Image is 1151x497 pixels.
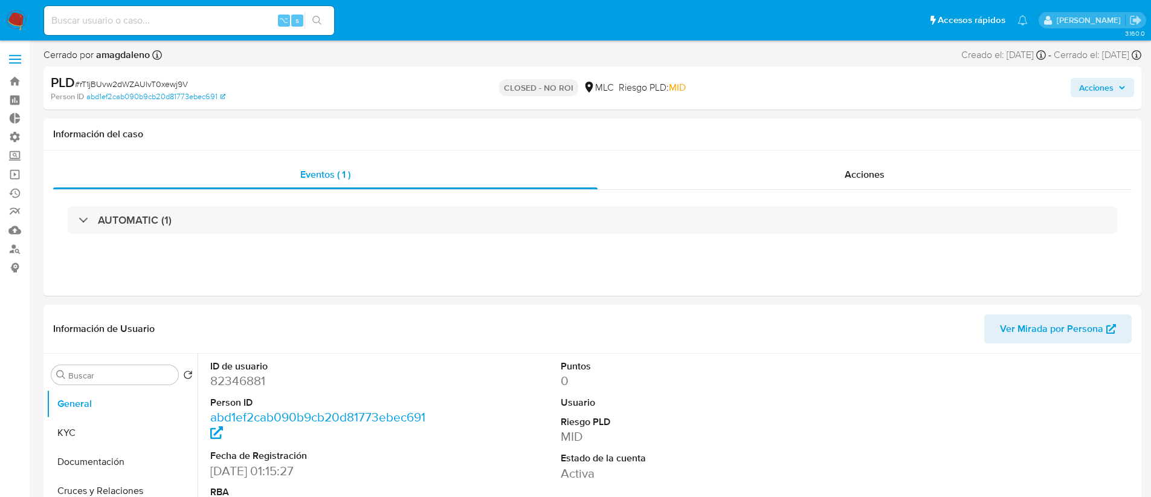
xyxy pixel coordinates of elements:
p: ezequielignacio.rocha@mercadolibre.com [1057,15,1125,26]
p: CLOSED - NO ROI [499,79,578,96]
span: Accesos rápidos [938,14,1005,27]
button: search-icon [305,12,329,29]
dt: Puntos [561,360,782,373]
div: AUTOMATIC (1) [68,206,1117,234]
dt: Usuario [561,396,782,409]
dd: [DATE] 01:15:27 [210,463,432,479]
button: Buscar [56,370,66,380]
button: Ver Mirada por Persona [984,314,1132,343]
div: Creado el: [DATE] [961,48,1046,62]
span: ⌥ [279,15,288,26]
span: Eventos ( 1 ) [300,167,350,181]
dt: Person ID [210,396,432,409]
button: Documentación [47,447,198,476]
span: s [295,15,299,26]
dd: 0 [561,372,782,389]
input: Buscar usuario o caso... [44,13,334,28]
dt: Riesgo PLD [561,415,782,429]
a: abd1ef2cab090b9cb20d81773ebec691 [86,91,225,102]
span: Acciones [1079,78,1114,97]
a: Notificaciones [1017,15,1028,25]
dt: Fecha de Registración [210,449,432,463]
span: Ver Mirada por Persona [1000,314,1103,343]
b: PLD [51,73,75,92]
h1: Información de Usuario [53,323,155,335]
dt: ID de usuario [210,360,432,373]
dd: 82346881 [210,372,432,389]
div: Cerrado el: [DATE] [1054,48,1141,62]
div: MLC [583,81,614,94]
span: - [1048,48,1051,62]
button: Volver al orden por defecto [183,370,193,383]
b: amagdaleno [94,48,150,62]
h1: Información del caso [53,128,1132,140]
a: abd1ef2cab090b9cb20d81773ebec691 [210,408,425,443]
button: General [47,389,198,418]
button: KYC [47,418,198,447]
input: Buscar [68,370,173,381]
dt: Estado de la cuenta [561,452,782,465]
b: Person ID [51,91,84,102]
span: Acciones [845,167,885,181]
button: Acciones [1071,78,1134,97]
h3: AUTOMATIC (1) [98,213,172,227]
span: Cerrado por [44,48,150,62]
span: MID [669,80,686,94]
a: Salir [1129,14,1142,27]
dd: Activa [561,465,782,482]
span: Riesgo PLD: [619,81,686,94]
span: # rT1jBUvw2dWZAUlvT0xewj9V [75,78,188,90]
dd: MID [561,428,782,445]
